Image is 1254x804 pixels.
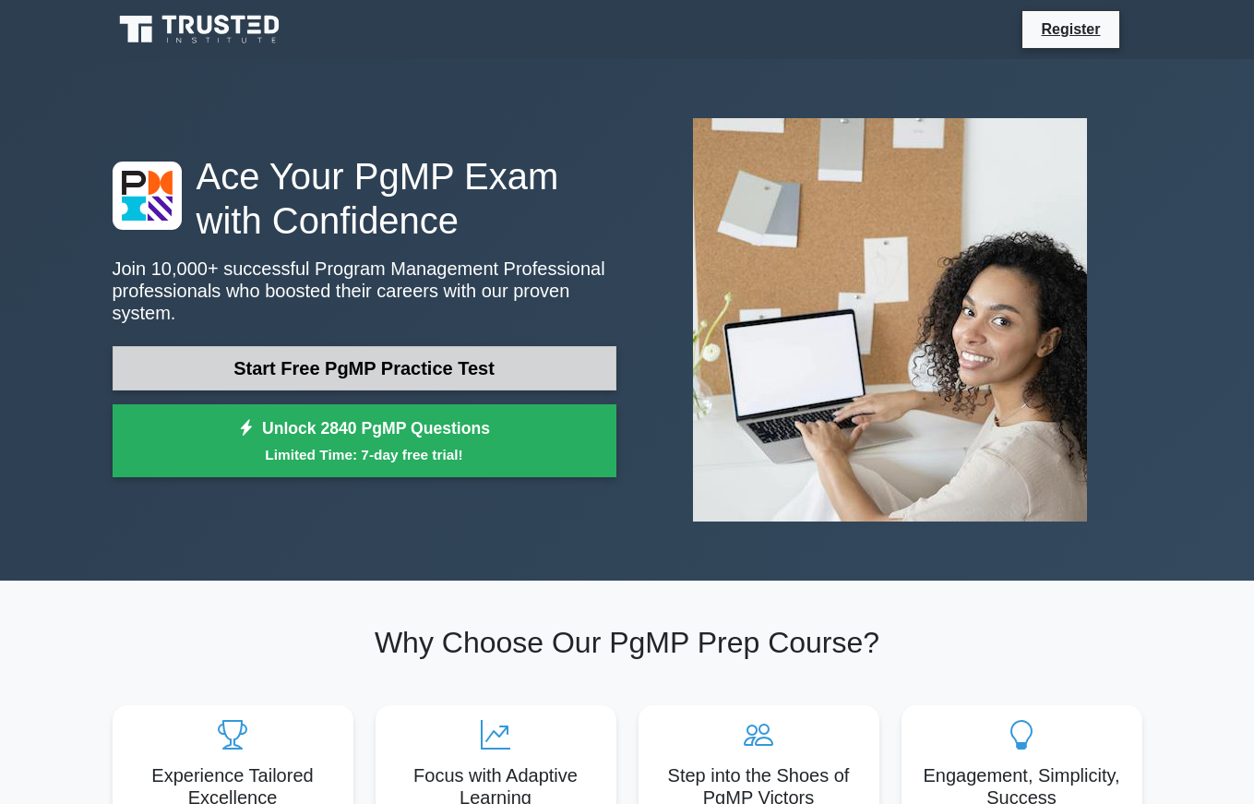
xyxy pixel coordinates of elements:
h2: Why Choose Our PgMP Prep Course? [113,625,1142,660]
a: Unlock 2840 PgMP QuestionsLimited Time: 7-day free trial! [113,404,616,478]
small: Limited Time: 7-day free trial! [136,444,593,465]
p: Join 10,000+ successful Program Management Professional professionals who boosted their careers w... [113,258,616,324]
a: Start Free PgMP Practice Test [113,346,616,390]
a: Register [1030,18,1111,41]
h1: Ace Your PgMP Exam with Confidence [113,154,616,243]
